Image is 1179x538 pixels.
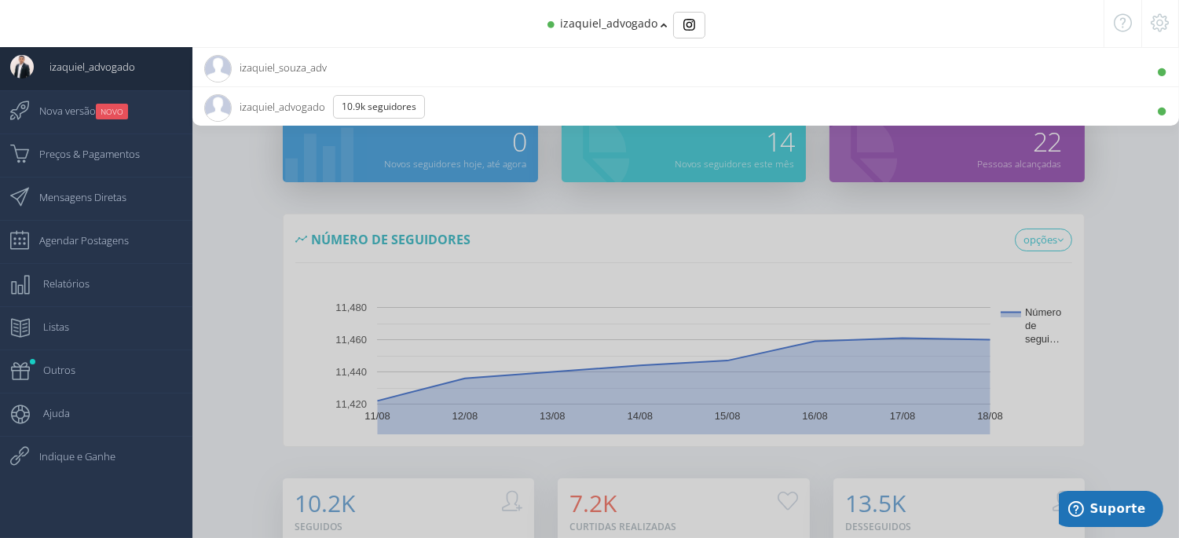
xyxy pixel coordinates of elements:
[27,264,90,303] span: Relatórios
[24,178,126,217] span: Mensagens Diretas
[24,134,140,174] span: Preços & Pagamentos
[96,104,128,119] small: NOVO
[24,221,129,260] span: Agendar Postagens
[683,19,695,31] img: Instagram_simple_icon.svg
[1059,491,1163,530] iframe: Abre um widget para que você possa encontrar mais informações
[24,437,115,476] span: Indique e Ganhe
[27,350,75,390] span: Outros
[34,47,135,86] span: izaquiel_advogado
[560,16,657,31] span: izaquiel_advogado
[27,393,70,433] span: Ajuda
[673,12,705,38] div: Basic example
[10,55,34,79] img: User Image
[27,307,69,346] span: Listas
[24,91,128,130] span: Nova versão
